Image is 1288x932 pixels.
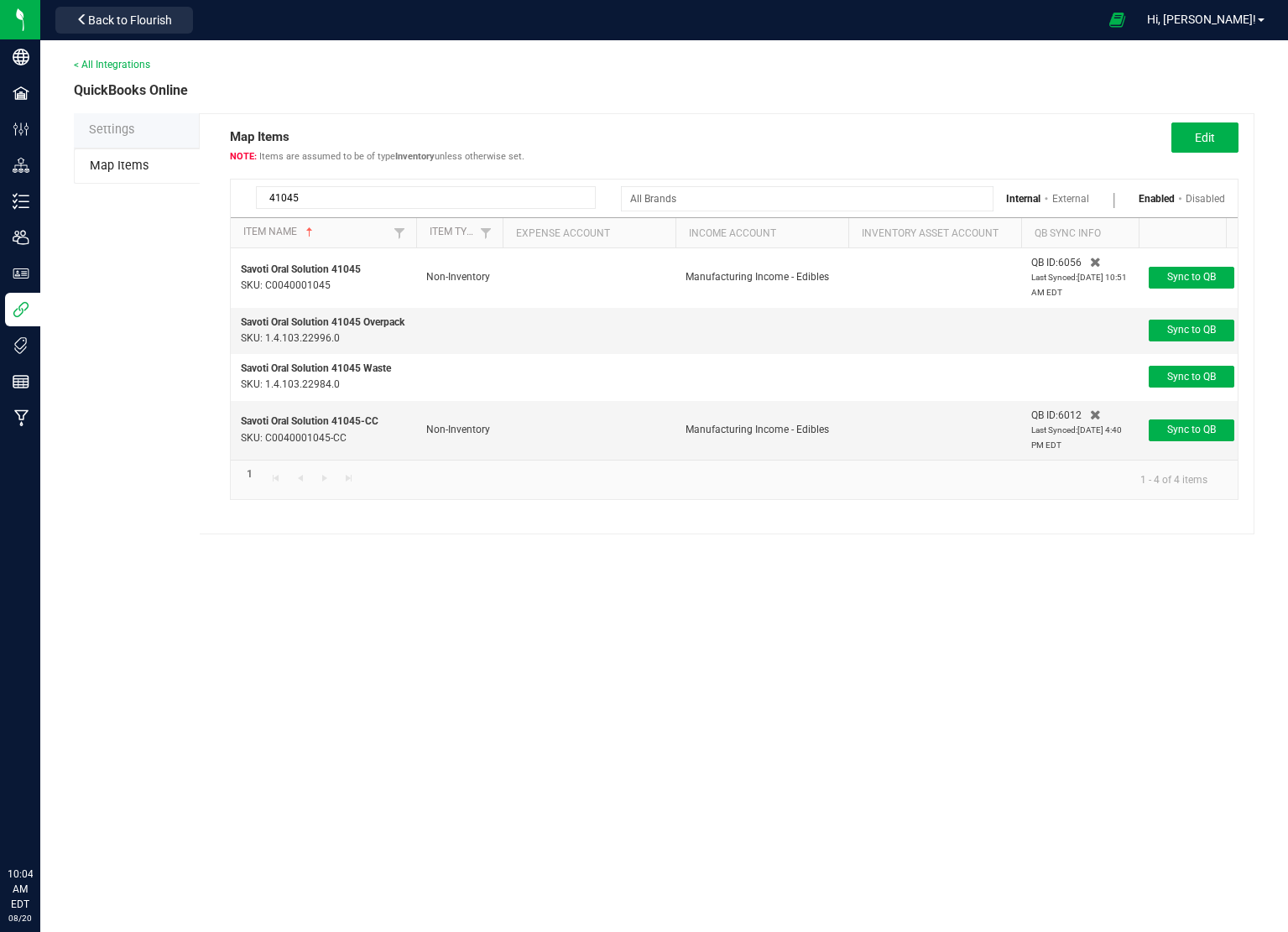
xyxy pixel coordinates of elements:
a: Enabled [1139,193,1175,205]
strong: Inventory [395,151,435,162]
span: Sortable [303,226,316,239]
span: Manufacturing Income - Edibles [686,424,829,435]
span: QuickBooks Online [74,81,188,101]
span: 6056 [1058,255,1082,270]
a: Internal [1006,193,1040,205]
a: Filter [476,222,496,243]
a: External [1052,193,1089,205]
span: Savoti Oral Solution 41045 Overpack [241,316,404,328]
a: Item NameSortable [243,226,388,239]
span: [DATE] 10:51 AM EDT [1031,273,1127,297]
iframe: Resource center unread badge [50,795,70,815]
span: Edit [1195,131,1215,144]
span: Map Items [230,122,524,162]
button: Sync to QB [1149,366,1234,388]
span: Open Ecommerce Menu [1098,3,1136,36]
p: SKU: C0040001045-CC [241,430,406,446]
a: < All Integrations [74,59,150,70]
span: Sync to QB [1167,324,1216,336]
span: QB ID: [1031,255,1058,270]
inline-svg: Configuration [13,121,29,138]
a: Page 1 [237,462,262,485]
span: Back to Flourish [88,13,172,27]
inline-svg: Manufacturing [13,409,29,426]
th: Expense Account [503,218,675,248]
inline-svg: Tags [13,337,29,354]
span: Manufacturing Income - Edibles [686,271,829,283]
span: Savoti Oral Solution 41045-CC [241,415,378,427]
span: 6012 [1058,408,1082,423]
span: Map Items [90,159,149,173]
span: Savoti Oral Solution 41045 Waste [241,362,391,374]
a: Item TypeSortable [430,226,475,239]
p: 08/20 [8,912,33,924]
inline-svg: Distribution [13,157,29,174]
button: Back to Flourish [55,7,193,34]
span: Last Synced: [1031,273,1077,282]
span: Last Synced: [1031,425,1077,435]
inline-svg: Company [13,49,29,65]
span: QB ID: [1031,408,1058,423]
kendo-pager-info: 1 - 4 of 4 items [1127,467,1221,492]
p: SKU: 1.4.103.22984.0 [241,377,406,393]
input: All Brands [622,187,972,211]
input: Search by Item Name or SKU... [256,186,596,209]
p: SKU: C0040001045 [241,278,406,294]
a: Filter [389,222,409,243]
th: Income Account [675,218,848,248]
th: Inventory Asset Account [848,218,1021,248]
button: Sync to QB [1149,320,1234,341]
iframe: Resource center [17,798,67,848]
th: QB Sync Info [1021,218,1139,248]
span: Savoti Oral Solution 41045 [241,263,361,275]
button: Edit [1171,122,1238,153]
p: SKU: 1.4.103.22996.0 [241,331,406,346]
button: Sync to QB [1149,267,1234,289]
button: Sync to QB [1149,419,1234,441]
inline-svg: Facilities [13,85,29,102]
span: Hi, [PERSON_NAME]! [1147,13,1256,26]
span: Settings [89,122,134,137]
span: Sync to QB [1167,271,1216,283]
span: Sync to QB [1167,371,1216,383]
inline-svg: User Roles [13,265,29,282]
span: [DATE] 4:40 PM EDT [1031,425,1122,450]
a: Disabled [1186,193,1225,205]
inline-svg: Integrations [13,301,29,318]
span: Items are assumed to be of type unless otherwise set. [230,151,524,162]
span: Sync to QB [1167,424,1216,435]
span: Non-Inventory [426,271,490,283]
p: 10:04 AM EDT [8,867,33,912]
inline-svg: Reports [13,373,29,390]
inline-svg: Inventory [13,193,29,210]
span: Non-Inventory [426,424,490,435]
inline-svg: Users [13,229,29,246]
